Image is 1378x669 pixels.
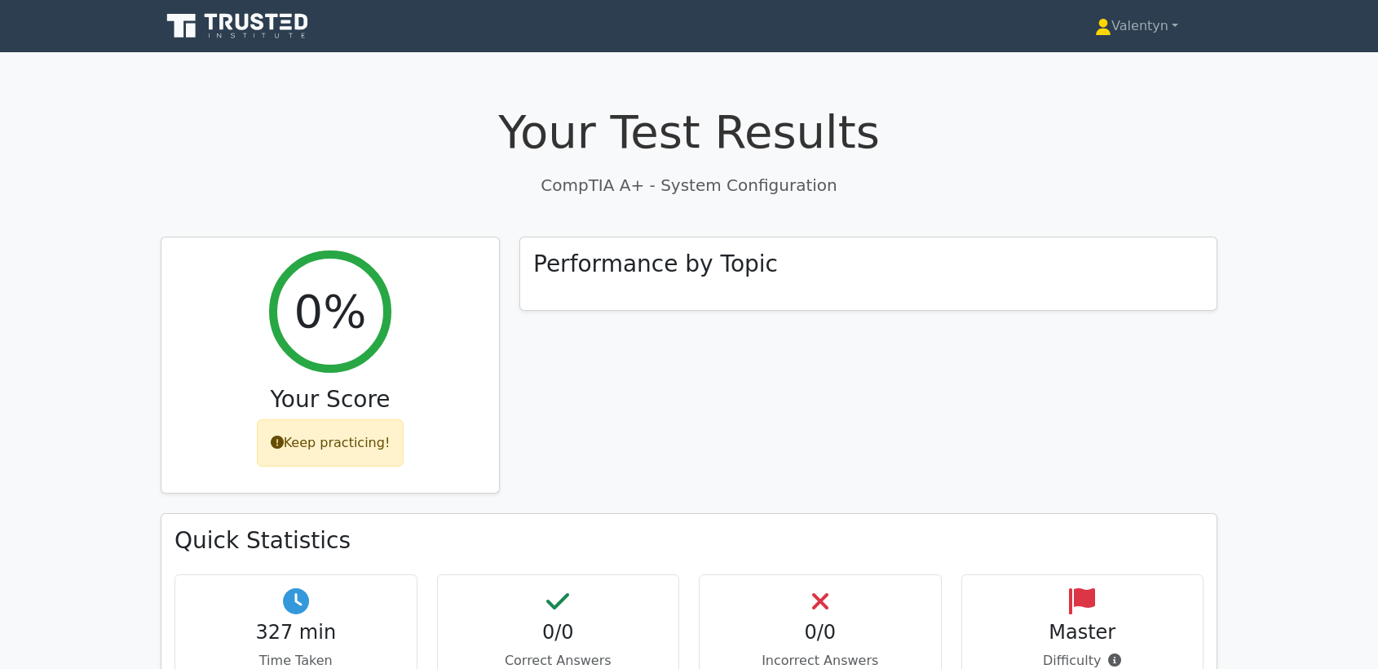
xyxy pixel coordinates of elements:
[1056,10,1217,42] a: Valentyn
[174,386,486,414] h3: Your Score
[451,621,666,645] h4: 0/0
[161,173,1217,197] p: CompTIA A+ - System Configuration
[975,621,1190,645] h4: Master
[174,527,1204,555] h3: Quick Statistics
[713,621,928,645] h4: 0/0
[257,419,404,467] div: Keep practicing!
[533,250,778,278] h3: Performance by Topic
[294,284,367,339] h2: 0%
[161,104,1217,159] h1: Your Test Results
[188,621,404,645] h4: 327 min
